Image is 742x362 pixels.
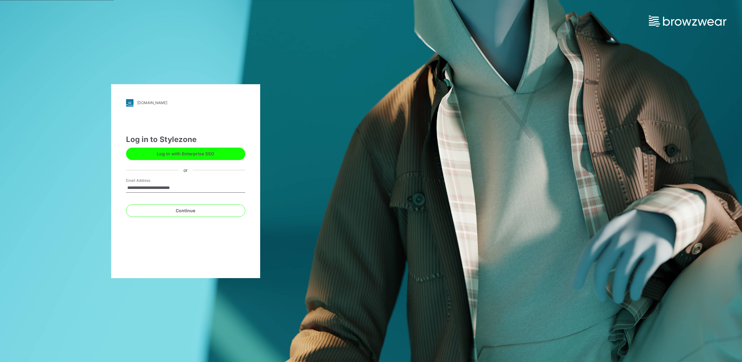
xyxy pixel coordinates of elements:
div: [DOMAIN_NAME] [137,100,167,105]
img: stylezone-logo.562084cfcfab977791bfbf7441f1a819.svg [126,99,133,107]
img: browzwear-logo.e42bd6dac1945053ebaf764b6aa21510.svg [649,16,726,27]
div: or [179,167,192,173]
a: [DOMAIN_NAME] [126,99,245,107]
label: Email Address [126,178,170,183]
button: Log in with Enterprise SSO [126,148,245,160]
div: Log in to Stylezone [126,134,245,145]
button: Continue [126,204,245,217]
